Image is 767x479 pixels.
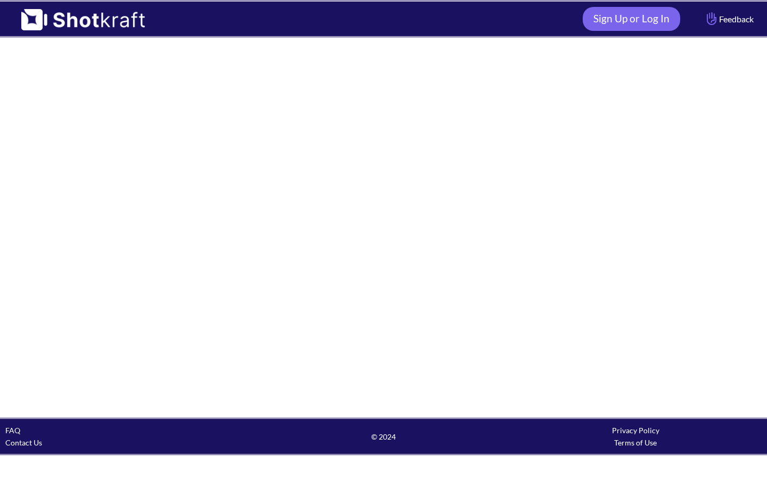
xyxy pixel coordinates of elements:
a: Sign Up or Log In [583,7,680,31]
a: FAQ [5,426,20,435]
a: Contact Us [5,438,42,447]
div: Terms of Use [510,436,762,449]
img: Hand Icon [704,10,719,28]
span: Feedback [704,13,754,25]
div: Privacy Policy [510,424,762,436]
span: © 2024 [257,431,509,443]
